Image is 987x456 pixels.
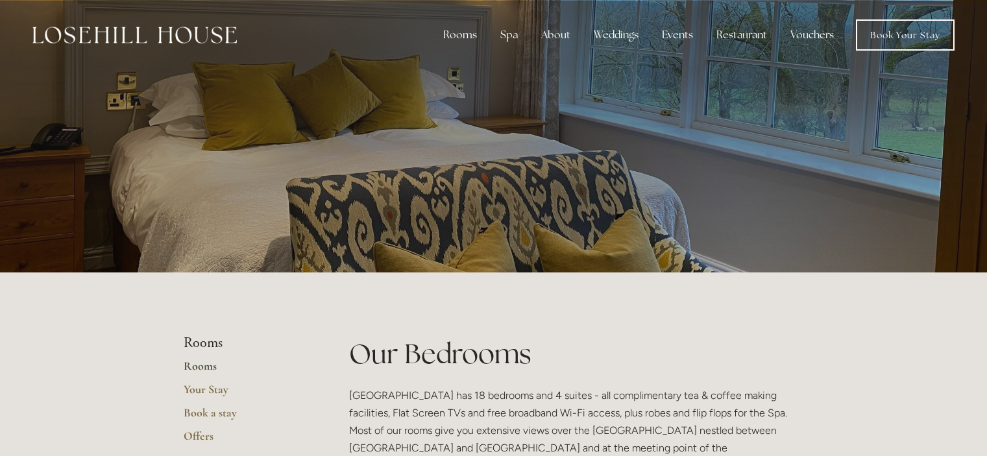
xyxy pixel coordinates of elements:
[856,19,955,51] a: Book Your Stay
[780,22,844,48] a: Vouchers
[184,405,308,429] a: Book a stay
[184,335,308,352] li: Rooms
[706,22,777,48] div: Restaurant
[433,22,487,48] div: Rooms
[583,22,649,48] div: Weddings
[32,27,237,43] img: Losehill House
[652,22,703,48] div: Events
[490,22,528,48] div: Spa
[531,22,581,48] div: About
[184,359,308,382] a: Rooms
[184,429,308,452] a: Offers
[184,382,308,405] a: Your Stay
[349,335,804,373] h1: Our Bedrooms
